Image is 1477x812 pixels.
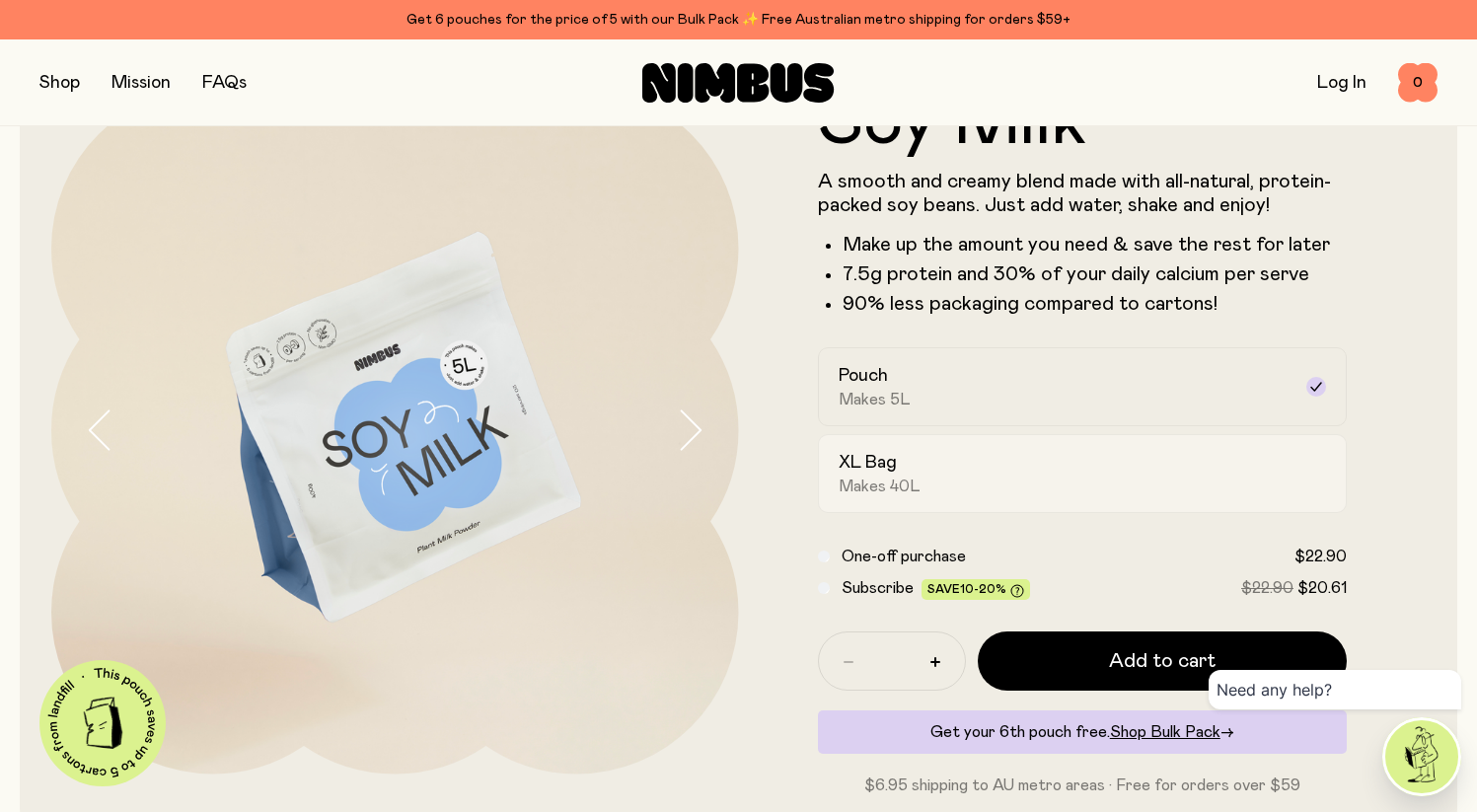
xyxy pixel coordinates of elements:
span: Add to cart [1109,647,1216,675]
li: Make up the amount you need & save the rest for later [843,233,1348,257]
span: Shop Bulk Pack [1110,724,1220,740]
img: agent [1385,720,1458,793]
li: 7.5g protein and 30% of your daily calcium per serve [843,262,1348,286]
span: $22.90 [1294,549,1347,564]
a: Shop Bulk Pack→ [1110,724,1234,740]
div: Get your 6th pouch free. [818,710,1348,754]
a: Log In [1317,74,1366,92]
span: $20.61 [1297,580,1347,596]
h2: XL Bag [839,451,897,475]
button: 0 [1398,63,1438,103]
p: A smooth and creamy blend made with all-natural, protein-packed soy beans. Just add water, shake ... [818,170,1348,217]
p: $6.95 shipping to AU metro areas · Free for orders over $59 [818,774,1348,797]
span: Save [927,583,1024,598]
div: Get 6 pouches for the price of 5 with our Bulk Pack ✨ Free Australian metro shipping for orders $59+ [39,8,1438,32]
span: Makes 40L [839,477,921,496]
button: Add to cart [978,631,1348,691]
a: Mission [111,74,171,92]
p: 90% less packaging compared to cartons! [843,292,1348,316]
span: 10-20% [960,583,1006,595]
span: Makes 5L [839,390,911,409]
span: $22.90 [1241,580,1293,596]
span: One-off purchase [842,549,966,564]
div: Need any help? [1209,670,1461,709]
a: FAQs [202,74,247,92]
h2: Pouch [839,364,888,388]
span: Subscribe [842,580,914,596]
